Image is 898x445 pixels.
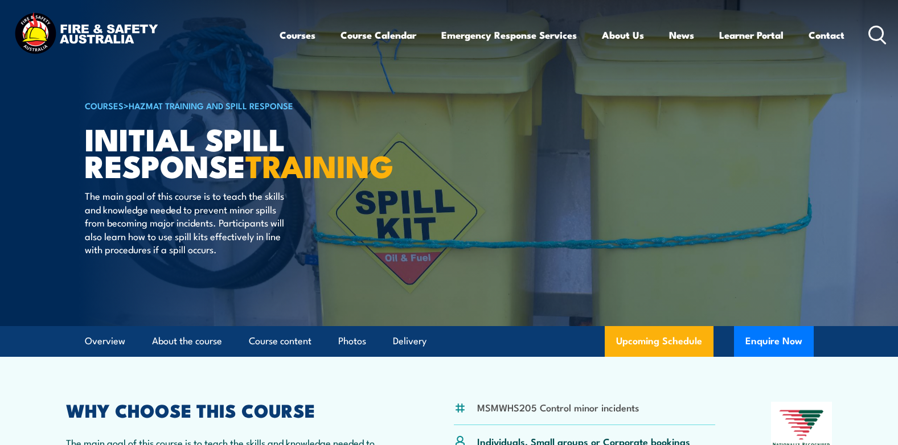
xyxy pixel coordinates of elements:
[152,326,222,356] a: About the course
[602,20,644,50] a: About Us
[441,20,577,50] a: Emergency Response Services
[669,20,694,50] a: News
[85,125,366,178] h1: Initial Spill Response
[809,20,844,50] a: Contact
[245,141,393,188] strong: TRAINING
[338,326,366,356] a: Photos
[280,20,315,50] a: Courses
[85,326,125,356] a: Overview
[249,326,311,356] a: Course content
[85,98,366,112] h6: >
[734,326,814,357] button: Enquire Now
[605,326,714,357] a: Upcoming Schedule
[477,401,639,414] li: MSMWHS205 Control minor incidents
[341,20,416,50] a: Course Calendar
[129,99,293,112] a: HAZMAT Training and Spill Response
[85,99,124,112] a: COURSES
[719,20,784,50] a: Learner Portal
[66,402,399,418] h2: WHY CHOOSE THIS COURSE
[85,189,293,256] p: The main goal of this course is to teach the skills and knowledge needed to prevent minor spills ...
[393,326,427,356] a: Delivery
